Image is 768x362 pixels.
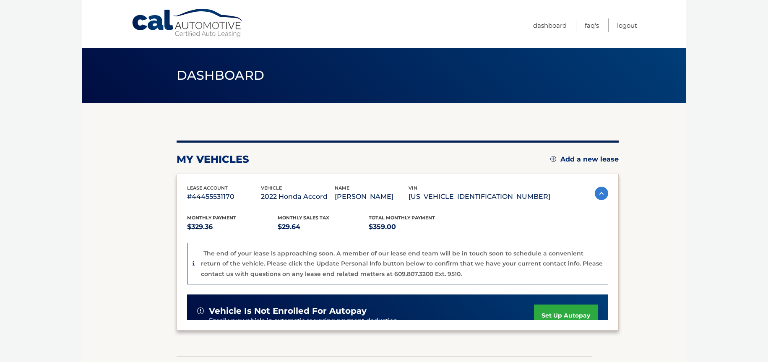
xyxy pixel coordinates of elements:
a: Dashboard [533,18,567,32]
span: Monthly Payment [187,215,236,221]
img: add.svg [550,156,556,162]
p: $329.36 [187,221,278,233]
p: $29.64 [278,221,369,233]
span: vin [409,185,417,191]
img: alert-white.svg [197,307,204,314]
h2: my vehicles [177,153,249,166]
p: [US_VEHICLE_IDENTIFICATION_NUMBER] [409,191,550,203]
p: #44455531170 [187,191,261,203]
span: Total Monthly Payment [369,215,435,221]
a: Logout [617,18,637,32]
img: accordion-active.svg [595,187,608,200]
a: Cal Automotive [131,8,245,38]
span: lease account [187,185,228,191]
span: name [335,185,349,191]
p: $359.00 [369,221,460,233]
p: 2022 Honda Accord [261,191,335,203]
p: [PERSON_NAME] [335,191,409,203]
span: Dashboard [177,68,265,83]
a: FAQ's [585,18,599,32]
span: vehicle is not enrolled for autopay [209,306,367,316]
span: Monthly sales Tax [278,215,329,221]
a: Add a new lease [550,155,619,164]
p: The end of your lease is approaching soon. A member of our lease end team will be in touch soon t... [201,250,603,278]
span: vehicle [261,185,282,191]
p: Enroll your vehicle in automatic recurring payment deduction. [209,316,534,326]
a: set up autopay [534,305,598,327]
